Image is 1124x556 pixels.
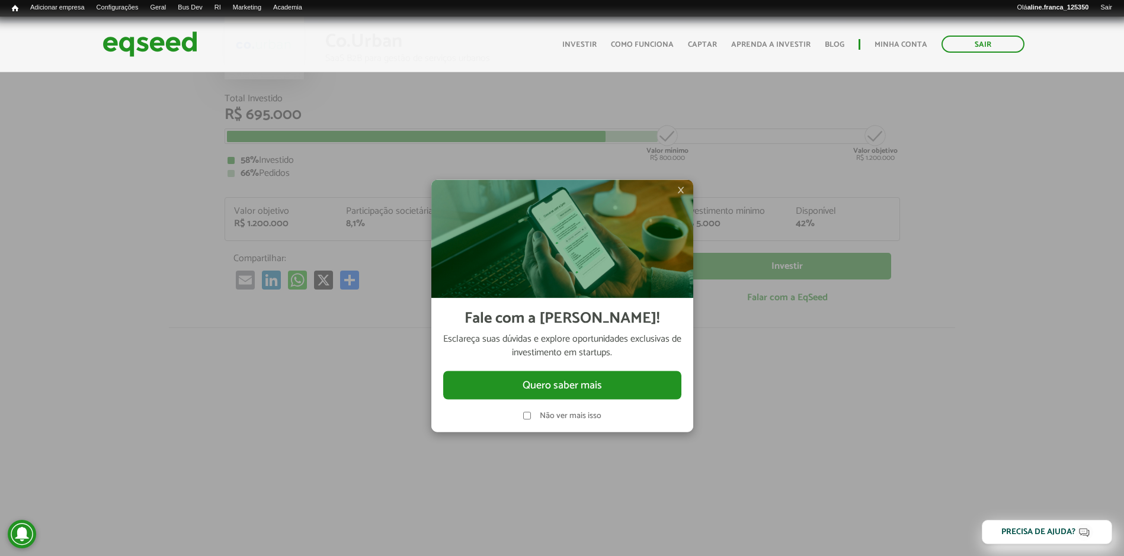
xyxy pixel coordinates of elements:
a: Academia [267,3,308,12]
label: Não ver mais isso [540,412,601,420]
span: × [677,182,684,197]
p: Esclareça suas dúvidas e explore oportunidades exclusivas de investimento em startups. [443,333,681,359]
a: Geral [144,3,172,12]
a: Marketing [227,3,267,12]
img: EqSeed [103,28,197,60]
a: Sair [1094,3,1118,12]
strong: aline.franca_125350 [1027,4,1089,11]
a: Minha conta [875,41,927,49]
a: Oláaline.franca_125350 [1011,3,1095,12]
a: Bus Dev [172,3,209,12]
a: Investir [562,41,597,49]
a: Início [6,3,24,14]
a: Captar [688,41,717,49]
button: Quero saber mais [443,371,681,400]
a: Como funciona [611,41,674,49]
a: Adicionar empresa [24,3,91,12]
span: Início [12,4,18,12]
a: Aprenda a investir [731,41,811,49]
a: RI [209,3,227,12]
a: Blog [825,41,844,49]
a: Configurações [91,3,145,12]
a: Sair [942,36,1024,53]
img: Imagem celular [431,179,693,298]
h2: Fale com a [PERSON_NAME]! [465,310,659,327]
